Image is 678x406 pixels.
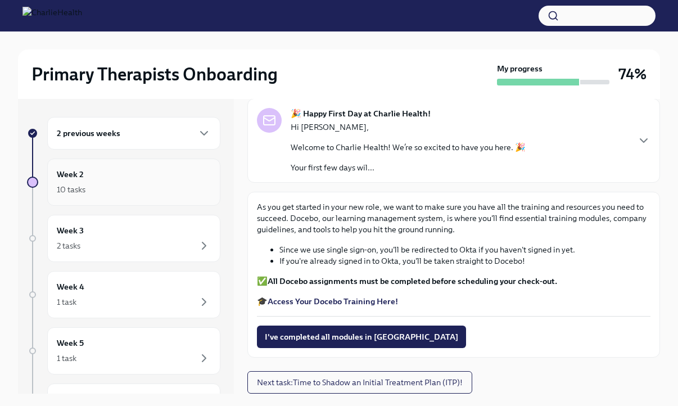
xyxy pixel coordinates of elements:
[247,371,472,394] button: Next task:Time to Shadow an Initial Treatment Plan (ITP)!
[57,127,120,139] h6: 2 previous weeks
[27,327,220,375] a: Week 51 task
[31,63,278,85] h2: Primary Therapists Onboarding
[291,108,431,119] strong: 🎉 Happy First Day at Charlie Health!
[257,276,650,287] p: ✅
[57,240,80,251] div: 2 tasks
[291,121,526,133] p: Hi [PERSON_NAME],
[279,244,650,255] li: Since we use single sign-on, you'll be redirected to Okta if you haven't signed in yet.
[57,168,84,181] h6: Week 2
[57,224,84,237] h6: Week 3
[291,162,526,173] p: Your first few days wil...
[57,281,84,293] h6: Week 4
[57,393,84,405] h6: Week 6
[27,271,220,318] a: Week 41 task
[618,64,647,84] h3: 74%
[57,296,76,308] div: 1 task
[257,201,650,235] p: As you get started in your new role, we want to make sure you have all the training and resources...
[268,296,398,306] a: Access Your Docebo Training Here!
[57,337,84,349] h6: Week 5
[279,255,650,267] li: If you're already signed in to Okta, you'll be taken straight to Docebo!
[27,215,220,262] a: Week 32 tasks
[57,184,85,195] div: 10 tasks
[22,7,82,25] img: CharlieHealth
[291,142,526,153] p: Welcome to Charlie Health! We’re so excited to have you here. 🎉
[257,326,466,348] button: I've completed all modules in [GEOGRAPHIC_DATA]
[57,353,76,364] div: 1 task
[268,276,557,286] strong: All Docebo assignments must be completed before scheduling your check-out.
[257,296,650,307] p: 🎓
[47,117,220,150] div: 2 previous weeks
[257,377,463,388] span: Next task : Time to Shadow an Initial Treatment Plan (ITP)!
[27,159,220,206] a: Week 210 tasks
[497,63,543,74] strong: My progress
[265,331,458,342] span: I've completed all modules in [GEOGRAPHIC_DATA]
